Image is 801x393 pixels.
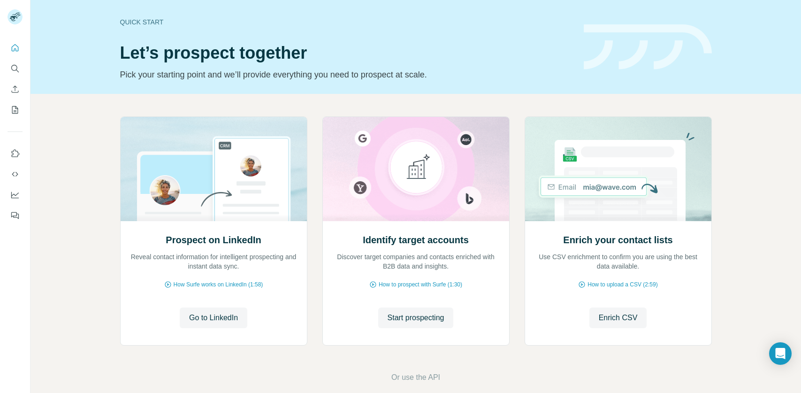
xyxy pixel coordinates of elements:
button: Use Surfe API [8,166,23,183]
span: Go to LinkedIn [189,312,238,324]
button: Or use the API [391,372,440,383]
img: Enrich your contact lists [525,117,712,221]
button: My lists [8,101,23,118]
span: How Surfe works on LinkedIn (1:58) [174,280,263,289]
p: Pick your starting point and we’ll provide everything you need to prospect at scale. [120,68,572,81]
div: Quick start [120,17,572,27]
p: Discover target companies and contacts enriched with B2B data and insights. [332,252,500,271]
button: Enrich CSV [589,308,647,328]
button: Use Surfe on LinkedIn [8,145,23,162]
button: Dashboard [8,186,23,203]
span: How to upload a CSV (2:59) [587,280,657,289]
span: How to prospect with Surfe (1:30) [379,280,462,289]
p: Use CSV enrichment to confirm you are using the best data available. [534,252,702,271]
h2: Enrich your contact lists [563,233,672,247]
div: Open Intercom Messenger [769,342,792,365]
h1: Let’s prospect together [120,44,572,62]
button: Search [8,60,23,77]
button: Start prospecting [378,308,454,328]
p: Reveal contact information for intelligent prospecting and instant data sync. [130,252,298,271]
button: Enrich CSV [8,81,23,98]
span: Enrich CSV [599,312,638,324]
img: banner [584,24,712,70]
button: Go to LinkedIn [180,308,247,328]
img: Prospect on LinkedIn [120,117,307,221]
h2: Prospect on LinkedIn [166,233,261,247]
span: Start prospecting [388,312,444,324]
button: Quick start [8,39,23,56]
h2: Identify target accounts [363,233,469,247]
img: Identify target accounts [322,117,510,221]
button: Feedback [8,207,23,224]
